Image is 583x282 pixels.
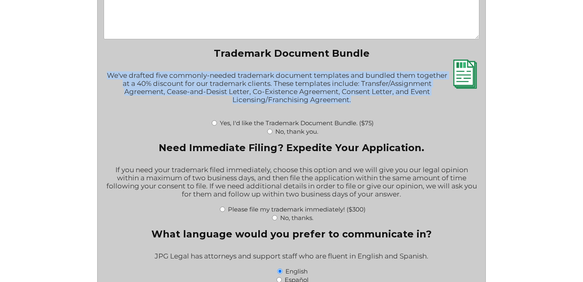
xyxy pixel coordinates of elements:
label: Yes, I'd like the Trademark Document Bundle. ($75) [220,119,374,127]
label: No, thank you. [275,128,318,135]
div: If you need your trademark filed immediately, choose this option and we will give you our legal o... [104,160,479,205]
img: Trademark Document Bundle [450,60,479,89]
label: Please file my trademark immediately! ($300) [228,205,366,213]
legend: Need Immediate Filing? Expedite Your Application. [159,142,424,154]
div: JPG Legal has attorneys and support staff who are fluent in English and Spanish. [104,247,479,267]
legend: Trademark Document Bundle [214,47,370,59]
div: We've drafted five commonly-needed trademark document templates and bundled them together at a 40... [104,66,479,118]
label: No, thanks. [280,214,313,222]
legend: What language would you prefer to communicate in? [151,228,432,240]
label: English [285,267,308,275]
